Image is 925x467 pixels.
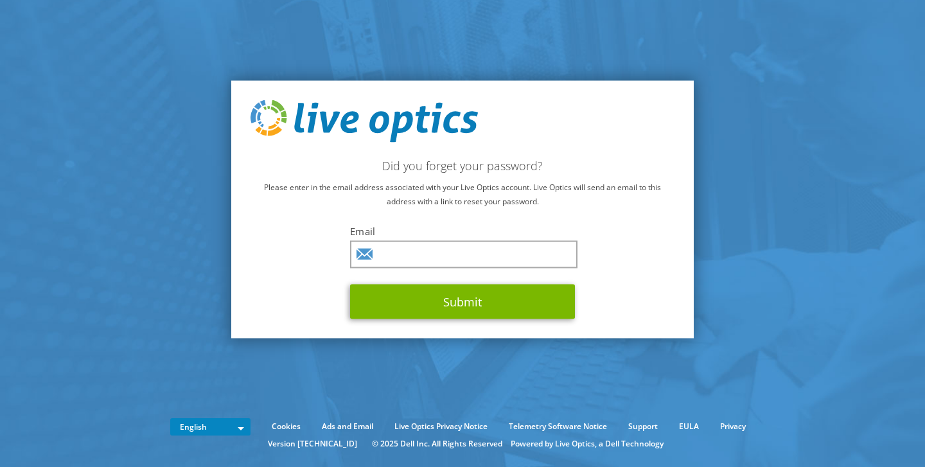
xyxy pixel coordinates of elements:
a: Support [619,419,667,434]
a: Live Optics Privacy Notice [385,419,497,434]
h2: Did you forget your password? [251,158,674,172]
a: EULA [669,419,709,434]
a: Privacy [710,419,755,434]
img: live_optics_svg.svg [251,100,478,143]
a: Cookies [262,419,310,434]
li: Version [TECHNICAL_ID] [261,437,364,451]
li: Powered by Live Optics, a Dell Technology [511,437,664,451]
a: Ads and Email [312,419,383,434]
button: Submit [350,284,575,319]
li: © 2025 Dell Inc. All Rights Reserved [366,437,509,451]
p: Please enter in the email address associated with your Live Optics account. Live Optics will send... [251,180,674,208]
a: Telemetry Software Notice [499,419,617,434]
label: Email [350,224,575,237]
